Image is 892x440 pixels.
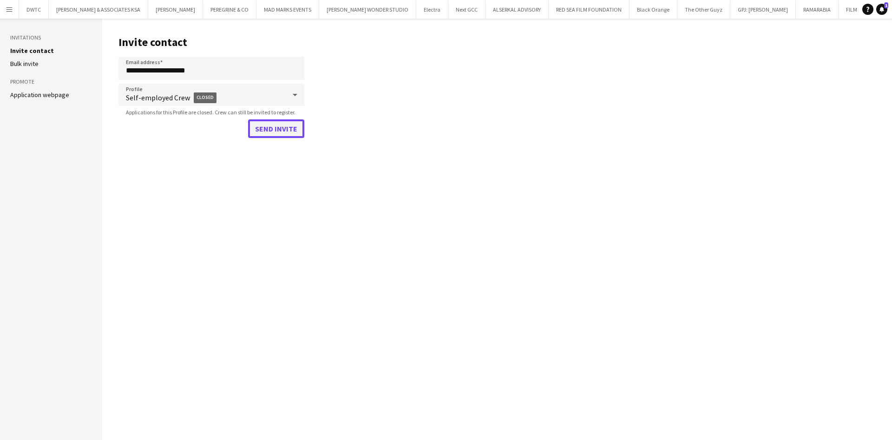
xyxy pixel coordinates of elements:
[194,92,216,103] span: Closed
[876,4,887,15] a: 1
[730,0,796,19] button: GPJ: [PERSON_NAME]
[256,0,319,19] button: MAD MARKS EVENTS
[126,87,286,109] span: Self-employed Crew
[10,59,39,68] a: Bulk invite
[549,0,630,19] button: RED SEA FILM FOUNDATION
[248,119,304,138] button: Send invite
[448,0,485,19] button: Next GCC
[630,0,677,19] button: Black Orange
[118,109,303,116] span: Applications for this Profile are closed. Crew can still be invited to register.
[148,0,203,19] button: [PERSON_NAME]
[118,35,304,49] h1: Invite contact
[416,0,448,19] button: Electra
[677,0,730,19] button: The Other Guyz
[19,0,49,19] button: DWTC
[10,78,92,86] h3: Promote
[10,46,54,55] a: Invite contact
[49,0,148,19] button: [PERSON_NAME] & ASSOCIATES KSA
[485,0,549,19] button: ALSERKAL ADVISORY
[10,33,92,42] h3: Invitations
[796,0,839,19] button: RAMARABIA
[319,0,416,19] button: [PERSON_NAME] WONDER STUDIO
[10,91,69,99] a: Application webpage
[203,0,256,19] button: PEREGRINE & CO
[884,2,888,8] span: 1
